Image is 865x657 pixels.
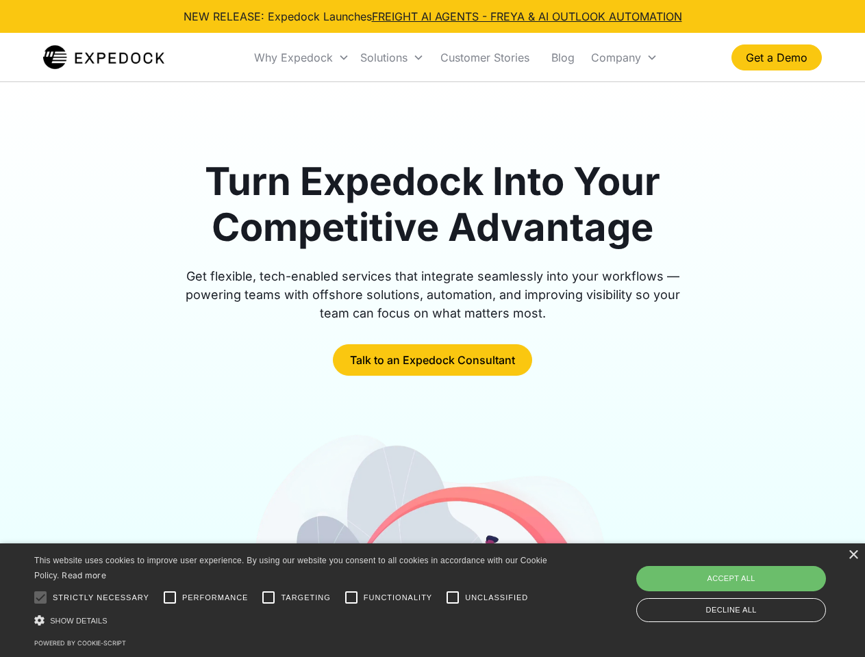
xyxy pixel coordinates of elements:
[170,267,696,322] div: Get flexible, tech-enabled services that integrate seamlessly into your workflows — powering team...
[333,344,532,376] a: Talk to an Expedock Consultant
[364,592,432,604] span: Functionality
[182,592,249,604] span: Performance
[637,509,865,657] iframe: Chat Widget
[50,617,108,625] span: Show details
[281,592,330,604] span: Targeting
[170,159,696,250] h1: Turn Expedock Into Your Competitive Advantage
[249,34,355,81] div: Why Expedock
[53,592,149,604] span: Strictly necessary
[184,8,682,25] div: NEW RELEASE: Expedock Launches
[429,34,540,81] a: Customer Stories
[34,556,547,581] span: This website uses cookies to improve user experience. By using our website you consent to all coo...
[43,44,164,71] a: home
[254,51,333,64] div: Why Expedock
[591,51,641,64] div: Company
[372,10,682,23] a: FREIGHT AI AGENTS - FREYA & AI OUTLOOK AUTOMATION
[43,44,164,71] img: Expedock Logo
[355,34,429,81] div: Solutions
[586,34,663,81] div: Company
[731,44,822,70] a: Get a Demo
[540,34,586,81] a: Blog
[465,592,528,604] span: Unclassified
[34,613,552,628] div: Show details
[360,51,408,64] div: Solutions
[62,570,106,580] a: Read more
[34,639,126,647] a: Powered by cookie-script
